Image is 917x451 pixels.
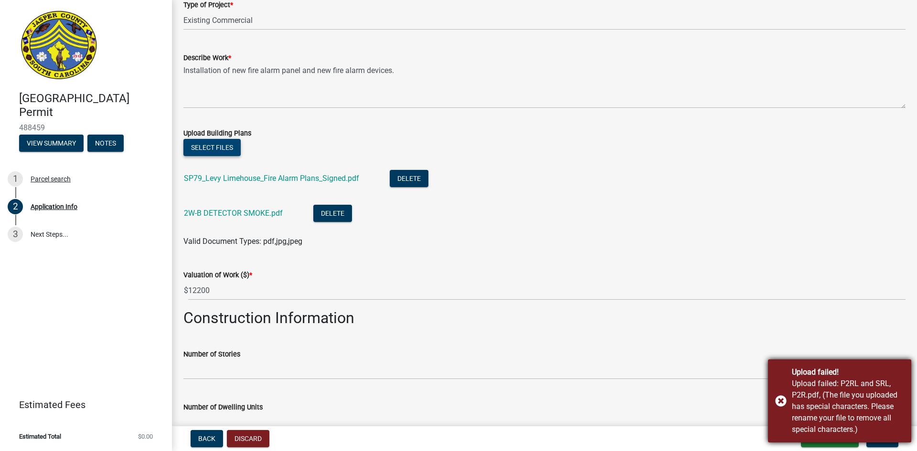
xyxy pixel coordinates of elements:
button: Delete [390,170,428,187]
a: Estimated Fees [8,395,157,414]
label: Valuation of Work ($) [183,272,252,279]
span: 488459 [19,123,153,132]
button: Select files [183,139,241,156]
a: SP79_Levy Limehouse_Fire Alarm Plans_Signed.pdf [184,174,359,183]
label: Upload Building Plans [183,130,251,137]
span: $ [183,281,189,300]
img: Jasper County, South Carolina [19,10,99,82]
wm-modal-confirm: Delete Document [390,175,428,184]
span: $0.00 [138,433,153,440]
wm-modal-confirm: Notes [87,140,124,147]
a: 2W-B DETECTOR SMOKE.pdf [184,209,283,218]
div: 3 [8,227,23,242]
label: Number of Stories [183,351,240,358]
wm-modal-confirm: Delete Document [313,210,352,219]
div: Upload failed! [792,367,904,378]
div: 1 [8,171,23,187]
div: 2 [8,199,23,214]
label: Type of Project [183,2,233,9]
label: Describe Work [183,55,231,62]
h2: Construction Information [183,309,906,327]
span: Valid Document Types: pdf,jpg,jpeg [183,237,302,246]
h4: [GEOGRAPHIC_DATA] Permit [19,92,164,119]
div: Parcel search [31,176,71,182]
div: Application Info [31,203,77,210]
button: Discard [227,430,269,447]
wm-modal-confirm: Summary [19,140,84,147]
button: Notes [87,135,124,152]
span: Back [198,435,215,442]
label: Number of Dwelling Units [183,404,263,411]
div: Upload failed: P2RL and SRL, P2R.pdf, (The file you uploaded has special characters. Please renam... [792,378,904,435]
span: Estimated Total [19,433,61,440]
button: Back [191,430,223,447]
button: View Summary [19,135,84,152]
button: Delete [313,205,352,222]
